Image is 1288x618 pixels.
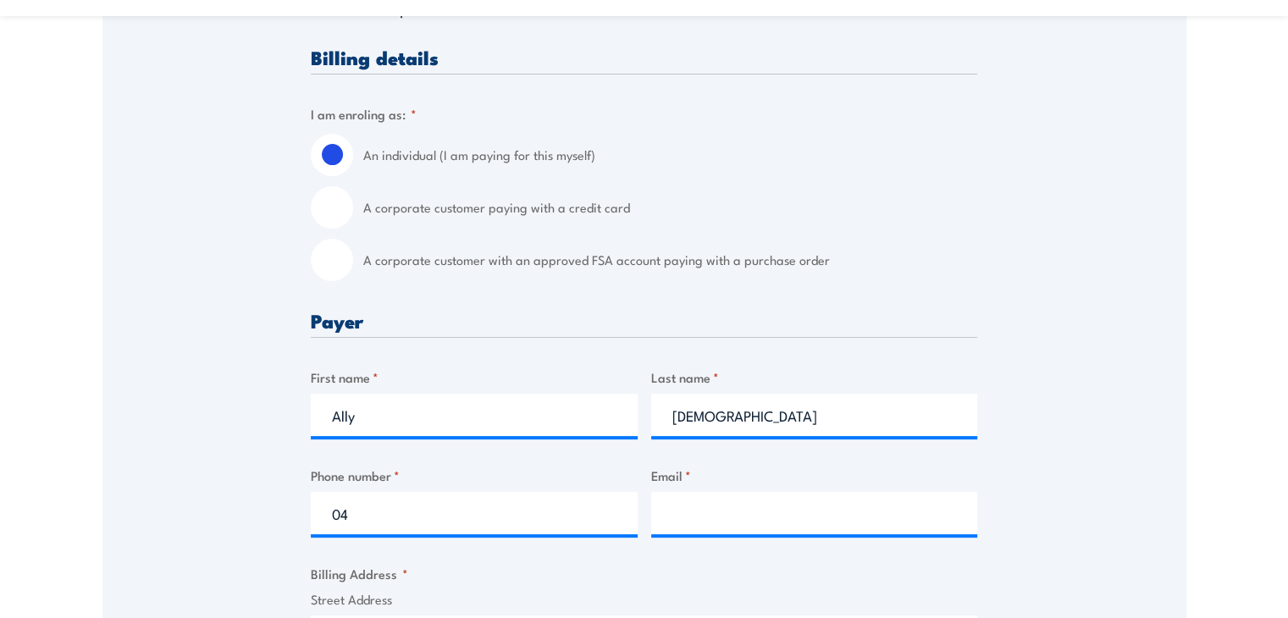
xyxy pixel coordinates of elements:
[651,466,978,485] label: Email
[363,186,977,229] label: A corporate customer paying with a credit card
[311,47,977,67] h3: Billing details
[311,564,408,583] legend: Billing Address
[311,590,977,610] label: Street Address
[311,367,638,387] label: First name
[363,134,977,176] label: An individual (I am paying for this myself)
[311,104,417,124] legend: I am enroling as:
[311,311,977,330] h3: Payer
[311,466,638,485] label: Phone number
[651,367,978,387] label: Last name
[363,239,977,281] label: A corporate customer with an approved FSA account paying with a purchase order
